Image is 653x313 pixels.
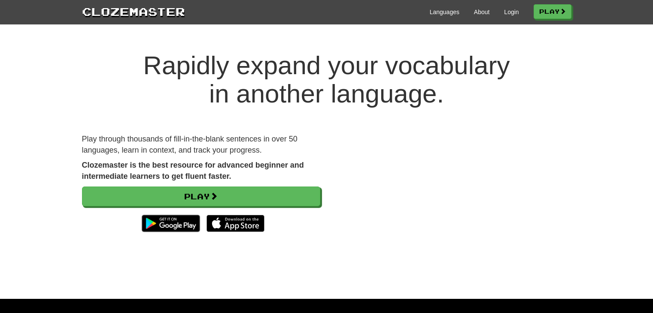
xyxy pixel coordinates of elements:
a: Play [534,4,571,19]
a: Play [82,187,320,206]
strong: Clozemaster is the best resource for advanced beginner and intermediate learners to get fluent fa... [82,161,304,181]
img: Get it on Google Play [137,211,204,236]
img: Download_on_the_App_Store_Badge_US-UK_135x40-25178aeef6eb6b83b96f5f2d004eda3bffbb37122de64afbaef7... [207,215,264,232]
a: About [474,8,490,16]
a: Login [504,8,519,16]
a: Clozemaster [82,3,185,19]
p: Play through thousands of fill-in-the-blank sentences in over 50 languages, learn in context, and... [82,134,320,156]
a: Languages [430,8,459,16]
